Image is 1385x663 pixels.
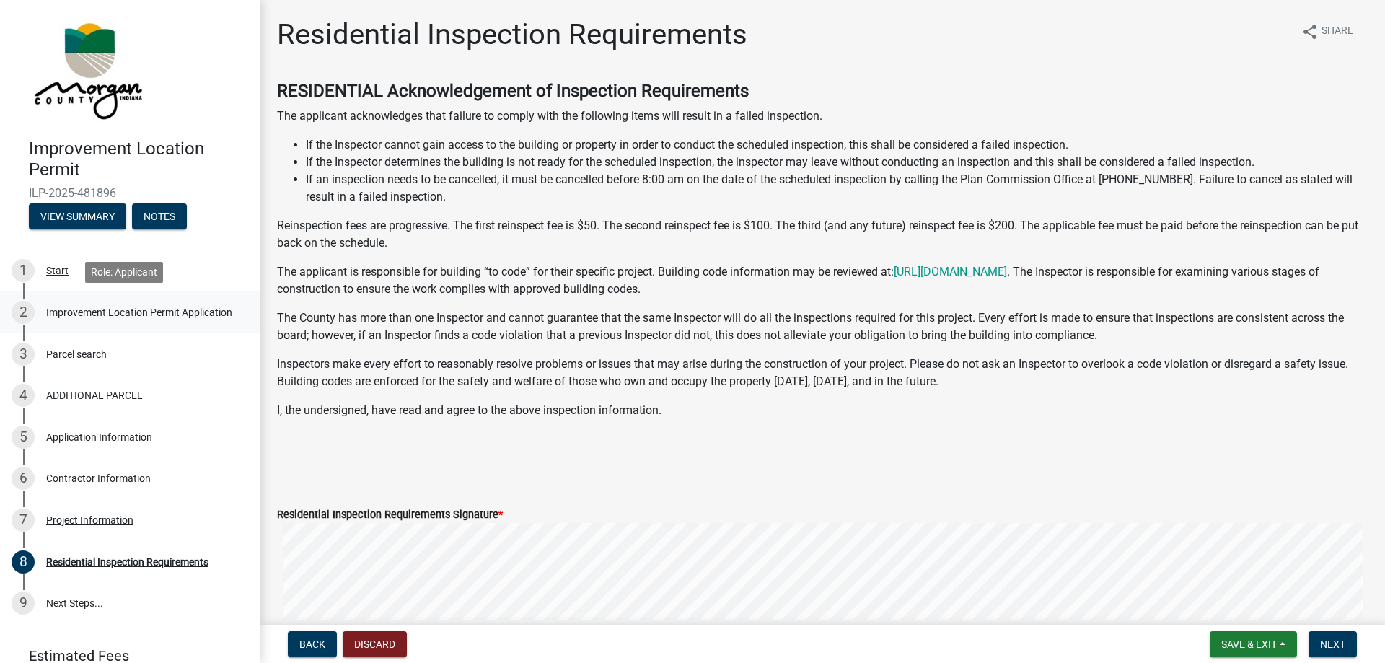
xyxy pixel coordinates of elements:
p: I, the undersigned, have read and agree to the above inspection information. [277,402,1368,419]
wm-modal-confirm: Notes [132,211,187,223]
div: Contractor Information [46,473,151,483]
div: 9 [12,592,35,615]
div: Improvement Location Permit Application [46,307,232,317]
div: 5 [12,426,35,449]
li: If the Inspector cannot gain access to the building or property in order to conduct the scheduled... [306,136,1368,154]
button: shareShare [1290,17,1365,45]
span: Share [1322,23,1353,40]
li: If the Inspector determines the building is not ready for the scheduled inspection, the inspector... [306,154,1368,171]
span: Save & Exit [1221,638,1277,650]
div: 7 [12,509,35,532]
button: Next [1309,631,1357,657]
strong: RESIDENTIAL Acknowledgement of Inspection Requirements [277,81,749,101]
h4: Improvement Location Permit [29,139,248,180]
a: [URL][DOMAIN_NAME] [894,265,1007,278]
button: View Summary [29,203,126,229]
img: Morgan County, Indiana [29,15,145,123]
button: Discard [343,631,407,657]
p: The applicant is responsible for building “to code” for their specific project. Building code inf... [277,263,1368,298]
div: 4 [12,384,35,407]
div: ADDITIONAL PARCEL [46,390,143,400]
div: 1 [12,259,35,282]
div: 6 [12,467,35,490]
div: Role: Applicant [85,262,163,283]
span: Next [1320,638,1345,650]
button: Save & Exit [1210,631,1297,657]
span: Back [299,638,325,650]
button: Back [288,631,337,657]
div: Application Information [46,432,152,442]
li: If an inspection needs to be cancelled, it must be cancelled before 8:00 am on the date of the sc... [306,171,1368,206]
i: share [1301,23,1319,40]
span: ILP-2025-481896 [29,186,231,200]
p: Inspectors make every effort to reasonably resolve problems or issues that may arise during the c... [277,356,1368,390]
p: Reinspection fees are progressive. The first reinspect fee is $50. The second reinspect fee is $1... [277,217,1368,252]
div: 8 [12,550,35,574]
div: Project Information [46,515,133,525]
p: The applicant acknowledges that failure to comply with the following items will result in a faile... [277,107,1368,125]
div: Start [46,265,69,276]
div: 2 [12,301,35,324]
div: Parcel search [46,349,107,359]
p: The County has more than one Inspector and cannot guarantee that the same Inspector will do all t... [277,309,1368,344]
button: Notes [132,203,187,229]
div: 3 [12,343,35,366]
div: Residential Inspection Requirements [46,557,208,567]
h1: Residential Inspection Requirements [277,17,747,52]
label: Residential Inspection Requirements Signature [277,510,503,520]
wm-modal-confirm: Summary [29,211,126,223]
